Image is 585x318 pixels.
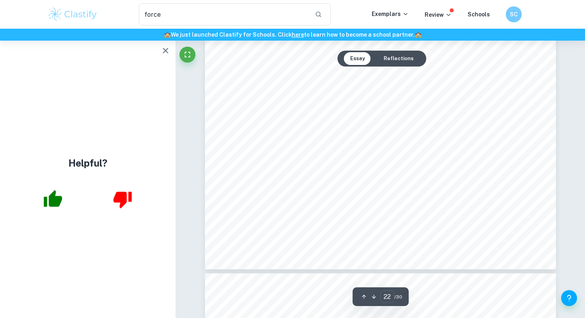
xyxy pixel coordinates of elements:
[425,10,452,19] p: Review
[246,72,280,79] span: Limitation:
[139,3,308,26] input: Search for any exemplars...
[68,156,107,170] h4: Helpful?
[179,47,195,63] button: Fullscreen
[509,10,519,19] h6: SC
[508,241,515,248] span: 21
[47,6,98,22] img: Clastify logo
[561,290,577,306] button: Help and Feedback
[281,72,499,79] span: Calculating the platform9s market share from [DATE] to [DATE] allowed a valid
[377,52,420,65] button: Reflections
[246,120,499,126] span: increased competition from emerging social media platforms, shifts in user preferences, and
[394,293,402,300] span: / 30
[164,31,171,38] span: 🏫
[246,151,507,158] span: negative perception Musk9s acquisition has on the public could have emphasized the decline in
[246,135,509,142] span: broader economic factors could have a large impact on Twitter9s market share. Additionally, the
[2,30,583,39] h6: We just launched Clastify for Schools. Click to learn how to become a school partner.
[292,31,304,38] a: here
[506,6,522,22] button: SC
[468,11,490,18] a: Schools
[246,40,497,47] span: likely negatively impacted the platform9s competitive standing in the social media industry.
[344,52,371,65] button: Essay
[415,31,421,38] span: 🏫
[372,10,409,18] p: Exemplars
[246,104,503,110] span: weakening. However, these figures should be interpreted cautiously as other factors should as
[246,167,507,174] span: market share, furthermore making it difficult to pinpoint the drop solely on Twitter9s change in
[246,183,276,190] span: leadership.
[246,88,528,94] span: argument that since [PERSON_NAME] took over Twitter, the platform9s competitive position has been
